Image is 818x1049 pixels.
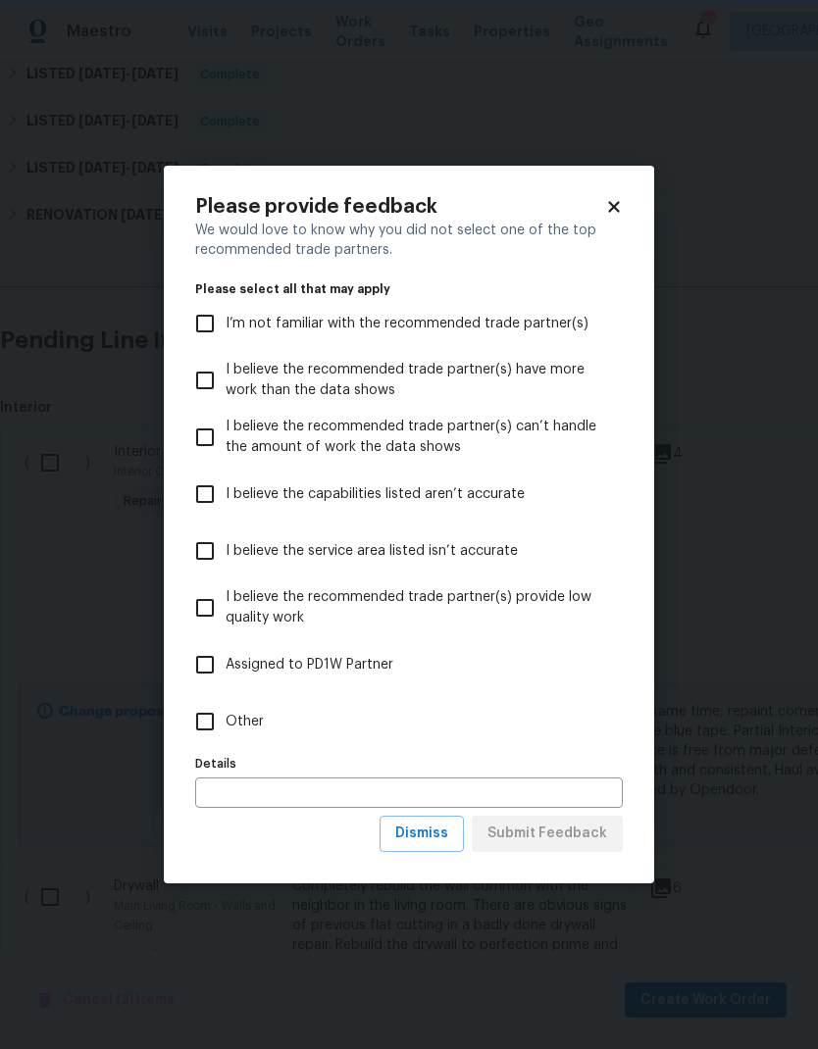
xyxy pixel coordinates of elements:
label: Details [195,758,623,770]
button: Dismiss [380,816,464,852]
span: I believe the recommended trade partner(s) provide low quality work [226,587,607,628]
legend: Please select all that may apply [195,283,623,295]
span: Assigned to PD1W Partner [226,655,393,675]
span: Other [226,712,264,732]
span: I’m not familiar with the recommended trade partner(s) [226,314,588,334]
span: Dismiss [395,822,448,846]
span: I believe the service area listed isn’t accurate [226,541,518,562]
span: I believe the recommended trade partner(s) can’t handle the amount of work the data shows [226,417,607,458]
h2: Please provide feedback [195,197,605,217]
span: I believe the capabilities listed aren’t accurate [226,484,525,505]
span: I believe the recommended trade partner(s) have more work than the data shows [226,360,607,401]
div: We would love to know why you did not select one of the top recommended trade partners. [195,221,623,260]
